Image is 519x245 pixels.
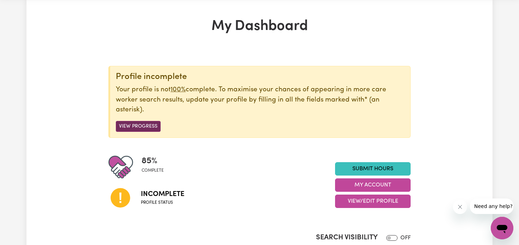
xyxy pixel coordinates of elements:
[142,155,164,167] span: 85 %
[316,232,378,243] label: Search Visibility
[453,200,467,214] iframe: Close message
[335,195,411,208] button: View/Edit Profile
[335,178,411,192] button: My Account
[142,167,164,174] span: complete
[335,162,411,176] a: Submit Hours
[470,198,513,214] iframe: Message from company
[171,86,186,93] u: 100%
[108,18,411,35] h1: My Dashboard
[141,189,184,200] span: Incomplete
[141,200,184,206] span: Profile status
[491,217,513,239] iframe: Button to launch messaging window
[116,121,161,132] button: View Progress
[400,235,411,241] span: OFF
[116,85,405,115] p: Your profile is not complete. To maximise your chances of appearing in more care worker search re...
[142,155,169,179] div: Profile completeness: 85%
[116,72,405,82] div: Profile incomplete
